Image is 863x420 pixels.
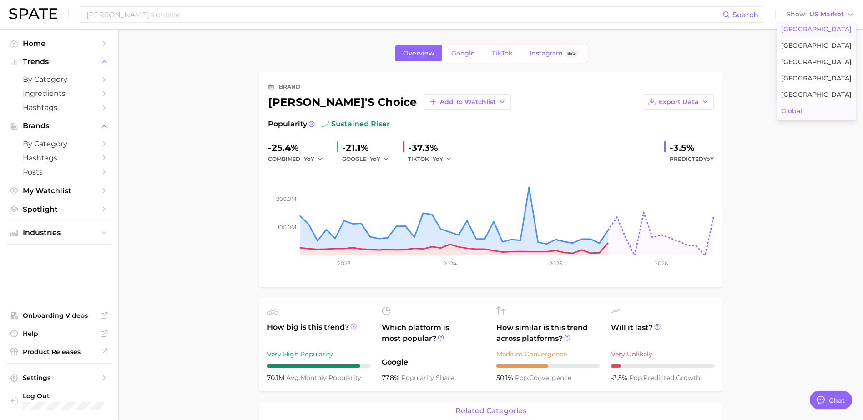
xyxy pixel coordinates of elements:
button: Industries [7,226,111,240]
span: YoY [703,155,714,162]
span: Spotlight [23,205,96,214]
a: Ingredients [7,86,111,100]
span: [GEOGRAPHIC_DATA] [781,25,852,33]
button: ShowUS Market [784,9,856,20]
div: 1 / 10 [611,364,715,368]
a: by Category [7,72,111,86]
span: [GEOGRAPHIC_DATA] [781,42,852,50]
span: [GEOGRAPHIC_DATA] [781,58,852,66]
img: sustained riser [322,120,329,128]
span: Posts [23,168,96,176]
span: sustained riser [322,119,390,130]
span: Will it last? [611,322,715,344]
span: Onboarding Videos [23,311,96,320]
div: combined [268,154,329,165]
a: Settings [7,371,111,385]
input: Search here for a brand, industry, or ingredient [86,7,722,22]
span: Trends [23,58,96,66]
a: Help [7,327,111,340]
span: [GEOGRAPHIC_DATA] [781,91,852,99]
span: 70.1m [267,374,286,382]
a: Posts [7,165,111,179]
span: Export Data [659,98,699,106]
a: Onboarding Videos [7,309,111,322]
span: Show [787,12,807,17]
span: YoY [304,155,314,163]
div: ShowUS Market [777,21,856,120]
span: How big is this trend? [267,322,371,344]
button: Export Data [643,94,714,110]
span: Brands [23,122,96,130]
span: popularity share [401,374,454,382]
span: 50.1% [496,374,515,382]
span: by Category [23,140,96,148]
abbr: average [286,374,300,382]
a: Log out. Currently logged in with e-mail andrew.miller@basf.com. [7,389,111,413]
span: Global [781,107,802,115]
span: Predicted [670,154,714,165]
span: YoY [370,155,380,163]
button: YoY [433,154,452,165]
div: brand [279,81,300,92]
span: Instagram [530,50,563,57]
button: Trends [7,55,111,69]
a: TikTok [484,45,520,61]
a: by Category [7,137,111,151]
a: Spotlight [7,202,111,216]
a: InstagramBeta [522,45,586,61]
span: Which platform is most popular? [382,322,485,352]
span: [GEOGRAPHIC_DATA] [781,75,852,82]
span: convergence [515,374,571,382]
div: [PERSON_NAME]'s choice [268,94,511,110]
div: 9 / 10 [267,364,371,368]
div: GOOGLE [342,154,395,165]
a: Hashtags [7,151,111,165]
span: How similar is this trend across platforms? [496,322,600,344]
div: Very High Popularity [267,349,371,360]
span: Home [23,39,96,48]
span: TikTok [492,50,513,57]
tspan: 2025 [549,260,562,267]
button: YoY [304,154,323,165]
button: Add to Watchlist [424,94,511,110]
span: by Category [23,75,96,84]
tspan: 2024 [443,260,456,267]
span: Search [732,10,758,19]
div: TIKTOK [408,154,458,165]
a: Product Releases [7,345,111,359]
span: Google [451,50,475,57]
span: -3.5% [611,374,629,382]
abbr: popularity index [515,374,529,382]
a: My Watchlist [7,184,111,198]
div: Medium Convergence [496,349,600,360]
span: US Market [809,12,844,17]
tspan: 2026 [655,260,668,267]
tspan: 2023 [337,260,350,267]
span: Hashtags [23,103,96,112]
button: Brands [7,119,111,133]
span: Google [382,357,485,368]
span: Add to Watchlist [440,98,496,106]
button: YoY [370,154,389,165]
span: Industries [23,229,96,237]
a: Overview [395,45,442,61]
img: SPATE [9,8,57,19]
div: -21.1% [342,140,395,155]
span: predicted growth [629,374,700,382]
div: 5 / 10 [496,364,600,368]
abbr: popularity index [629,374,643,382]
div: -37.3% [408,140,458,155]
span: Popularity [268,119,307,130]
span: monthly popularity [286,374,361,382]
span: related categories [455,407,526,415]
div: -3.5% [670,140,714,155]
span: Help [23,330,96,338]
span: Overview [403,50,434,57]
a: Hashtags [7,100,111,115]
span: YoY [433,155,443,163]
span: Beta [567,50,576,57]
span: Settings [23,374,96,382]
div: Very Unlikely [611,349,715,360]
a: Home [7,36,111,50]
span: Log Out [23,392,104,400]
